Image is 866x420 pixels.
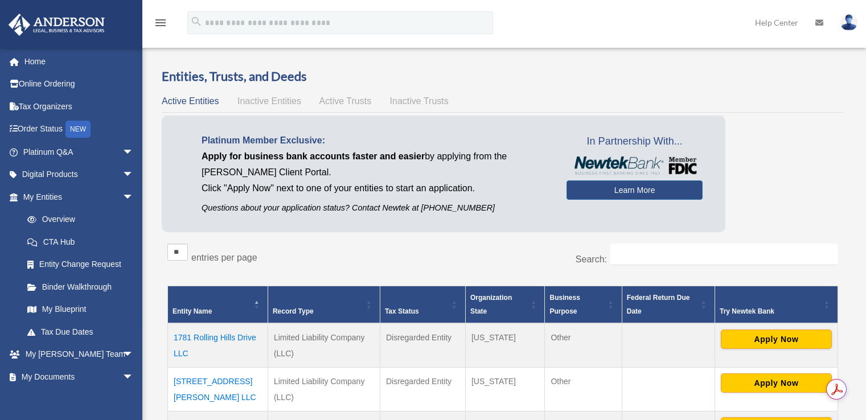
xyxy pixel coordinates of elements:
span: Tax Status [385,307,419,315]
label: Search: [576,254,607,264]
td: Other [545,323,622,368]
a: Overview [16,208,139,231]
a: My Entitiesarrow_drop_down [8,186,145,208]
td: [STREET_ADDRESS][PERSON_NAME] LLC [168,367,268,411]
td: [US_STATE] [465,323,545,368]
td: [US_STATE] [465,367,545,411]
a: Tax Due Dates [16,320,145,343]
div: NEW [65,121,91,138]
span: Entity Name [173,307,212,315]
span: arrow_drop_down [122,186,145,209]
td: Limited Liability Company (LLC) [268,367,380,411]
img: NewtekBankLogoSM.png [572,157,697,175]
a: Tax Organizers [8,95,151,118]
td: 1781 Rolling Hills Drive LLC [168,323,268,368]
label: entries per page [191,253,257,262]
a: Learn More [567,180,703,200]
th: Tax Status: Activate to sort [380,286,465,323]
a: Digital Productsarrow_drop_down [8,163,151,186]
button: Apply Now [721,373,832,393]
th: Entity Name: Activate to invert sorting [168,286,268,323]
span: arrow_drop_down [122,343,145,367]
span: arrow_drop_down [122,141,145,164]
img: User Pic [840,14,857,31]
span: Federal Return Due Date [627,294,690,315]
a: Online Ordering [8,73,151,96]
th: Business Purpose: Activate to sort [545,286,622,323]
a: CTA Hub [16,230,145,253]
th: Try Newtek Bank : Activate to sort [715,286,838,323]
a: Binder Walkthrough [16,275,145,298]
a: Entity Change Request [16,253,145,276]
td: Disregarded Entity [380,323,465,368]
p: Questions about your application status? Contact Newtek at [PHONE_NUMBER] [202,201,549,215]
p: Click "Apply Now" next to one of your entities to start an application. [202,180,549,196]
button: Apply Now [721,330,832,349]
a: Home [8,50,151,73]
span: In Partnership With... [567,133,703,151]
a: My [PERSON_NAME] Teamarrow_drop_down [8,343,151,366]
h3: Entities, Trusts, and Deeds [162,68,844,85]
span: Organization State [470,294,512,315]
span: Apply for business bank accounts faster and easier [202,151,425,161]
img: Anderson Advisors Platinum Portal [5,14,108,36]
span: arrow_drop_down [122,365,145,389]
div: Try Newtek Bank [720,304,820,318]
span: Business Purpose [549,294,580,315]
th: Federal Return Due Date: Activate to sort [622,286,715,323]
a: Order StatusNEW [8,118,151,141]
span: Inactive Entities [237,96,301,106]
a: menu [154,20,167,30]
th: Organization State: Activate to sort [465,286,545,323]
span: Record Type [273,307,314,315]
i: menu [154,16,167,30]
p: by applying from the [PERSON_NAME] Client Portal. [202,149,549,180]
span: Active Trusts [319,96,372,106]
td: Other [545,367,622,411]
th: Record Type: Activate to sort [268,286,380,323]
a: My Blueprint [16,298,145,321]
span: Active Entities [162,96,219,106]
i: search [190,15,203,28]
span: arrow_drop_down [122,163,145,187]
a: My Documentsarrow_drop_down [8,365,151,388]
td: Disregarded Entity [380,367,465,411]
td: Limited Liability Company (LLC) [268,323,380,368]
p: Platinum Member Exclusive: [202,133,549,149]
span: Inactive Trusts [390,96,449,106]
a: Platinum Q&Aarrow_drop_down [8,141,151,163]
